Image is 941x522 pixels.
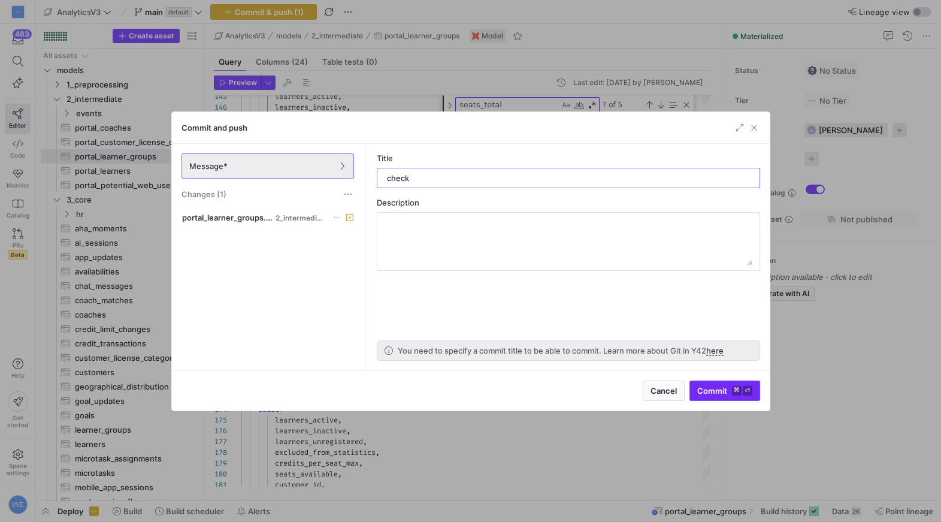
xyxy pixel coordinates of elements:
[377,153,393,163] span: Title
[732,386,742,396] kbd: ⌘
[181,153,354,179] button: Message*
[276,214,326,222] span: 2_intermediate
[179,210,356,225] button: portal_learner_groups.sql2_intermediate
[643,381,685,401] button: Cancel
[377,198,760,207] div: Description
[181,123,247,132] h3: Commit and push
[650,386,677,396] span: Cancel
[398,346,724,355] p: You need to specify a commit title to be able to commit. Learn more about Git in Y42
[706,346,724,356] a: here
[743,386,752,396] kbd: ⏎
[689,381,760,401] button: Commit⌘⏎
[697,386,752,396] span: Commit
[182,213,274,222] span: portal_learner_groups.sql
[181,189,226,199] span: Changes (1)
[189,161,228,171] span: Message*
